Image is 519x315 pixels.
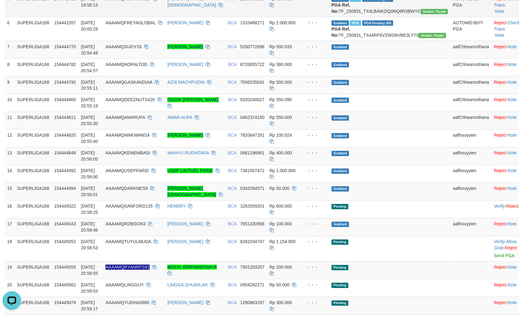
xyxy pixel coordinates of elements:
[167,239,203,244] a: [PERSON_NAME]
[303,20,327,26] div: - - -
[508,265,517,270] a: Note
[54,186,76,191] span: 154444994
[362,21,394,26] span: PGA Pending
[167,115,192,120] a: AMAR AUFA
[269,62,292,67] span: Rp 380.000
[269,168,296,173] span: Rp 1.000.000
[54,80,76,85] span: 154444792
[228,222,237,227] span: BCA
[81,300,98,312] span: [DATE] 20:59:17
[5,94,15,112] td: 10
[332,240,348,245] span: Pending
[508,168,517,173] a: Note
[240,80,264,85] span: Copy 7006235041 to clipboard
[167,168,213,173] a: USEP LALTUEL FARID
[15,200,52,218] td: SUPERLIGA168
[81,283,98,294] span: [DATE] 20:59:03
[303,264,327,270] div: - - -
[105,222,145,227] span: AAAAMQROBSON3
[494,300,507,305] a: Reject
[5,261,15,279] td: 19
[240,300,264,305] span: Copy 1260863297 to clipboard
[494,115,507,120] a: Reject
[54,239,76,244] span: 154445052
[105,80,152,85] span: AAAAMQGASKANDIAA
[81,265,98,276] span: [DATE] 20:58:55
[332,222,349,227] span: Grabbed
[81,97,98,109] span: [DATE] 20:55:19
[5,165,15,183] td: 14
[5,41,15,59] td: 7
[508,44,517,49] a: Note
[508,186,517,191] a: Note
[167,300,203,305] a: [PERSON_NAME]
[269,80,292,85] span: Rp 500.000
[332,169,349,174] span: Grabbed
[105,44,142,49] span: AAAAMQSIJOY33
[81,133,98,144] span: [DATE] 20:55:40
[54,151,76,156] span: 154444848
[303,203,327,209] div: - - -
[303,97,327,103] div: - - -
[303,168,327,174] div: - - -
[15,147,52,165] td: SUPERLIGA168
[81,204,98,215] span: [DATE] 20:58:25
[240,222,264,227] span: Copy 7651330568 to clipboard
[15,218,52,236] td: SUPERLIGA168
[508,222,517,227] a: Note
[5,279,15,297] td: 20
[54,20,76,25] span: 154441557
[105,20,156,25] span: AAAAMQFREYAGLOBAL
[505,246,517,251] a: Reject
[228,300,237,305] span: BCA
[105,265,150,270] span: Nama rekening ada tanda titik/strip, harap diedit
[15,279,52,297] td: SUPERLIGA168
[81,62,98,73] span: [DATE] 20:54:57
[15,183,52,200] td: SUPERLIGA168
[494,151,507,156] a: Reject
[105,115,145,120] span: AAAAMQAMARUFA
[494,80,507,85] a: Reject
[228,186,237,191] span: BCA
[240,168,264,173] span: Copy 7361507472 to clipboard
[54,204,76,209] span: 154445022
[5,218,15,236] td: 17
[105,283,144,288] span: AAAAMQLINGGUY
[494,222,507,227] a: Reject
[81,44,98,55] span: [DATE] 20:54:48
[494,239,505,244] a: Verify
[54,283,76,288] span: 154445062
[228,133,237,138] span: BCA
[451,218,492,236] td: aafhouyyien
[451,41,492,59] td: aafChheanrothana
[508,300,517,305] a: Note
[508,80,517,85] a: Note
[81,239,98,251] span: [DATE] 20:58:53
[228,265,237,270] span: BCA
[332,265,348,270] span: Pending
[240,20,264,25] span: Copy 1310468271 to clipboard
[167,62,203,67] a: [PERSON_NAME]
[167,44,203,49] a: [PERSON_NAME]
[105,133,150,138] span: AAAAMQWAKWAW24
[303,282,327,288] div: - - -
[15,261,52,279] td: SUPERLIGA168
[494,133,507,138] a: Reject
[508,133,517,138] a: Note
[451,59,492,76] td: aafChheanrothana
[508,151,517,156] a: Note
[167,97,219,102] a: OGGIK [PERSON_NAME]
[240,133,264,138] span: Copy 7820647291 to clipboard
[105,168,149,173] span: AAAAMQUSEPFARID
[54,97,76,102] span: 154444800
[15,297,52,315] td: SUPERLIGA168
[303,300,327,306] div: - - -
[240,283,264,288] span: Copy 0954292271 to clipboard
[15,41,52,59] td: SUPERLIGA168
[506,204,519,209] a: Reject
[303,61,327,68] div: - - -
[269,20,296,25] span: Rp 2.000.000
[5,17,15,41] td: 6
[5,236,15,261] td: 18
[332,151,349,156] span: Grabbed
